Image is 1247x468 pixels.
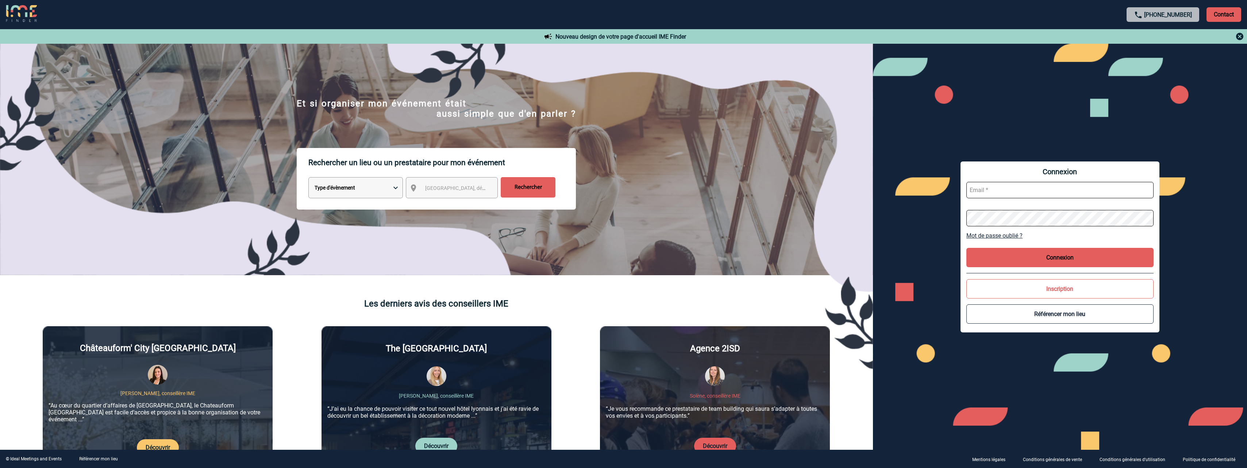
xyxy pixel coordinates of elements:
p: Conditions générales de vente [1023,457,1082,462]
a: Conditions générales d'utilisation [1094,456,1177,463]
button: Référencer mon lieu [966,304,1154,324]
p: Mentions légales [972,457,1005,462]
a: Mentions légales [966,456,1017,463]
a: Mot de passe oublié ? [966,232,1154,239]
div: © Ideal Meetings and Events [6,456,62,461]
a: Politique de confidentialité [1177,456,1247,463]
button: Inscription [966,279,1154,299]
span: [GEOGRAPHIC_DATA], département, région... [425,185,527,191]
input: Rechercher [501,177,555,198]
button: Connexion [966,248,1154,267]
p: Contact [1206,7,1241,22]
img: call-24-px.png [1134,11,1143,19]
a: [PHONE_NUMBER] [1144,11,1192,18]
p: Conditions générales d'utilisation [1100,457,1165,462]
input: Email * [966,182,1154,198]
p: Rechercher un lieu ou un prestataire pour mon événement [308,148,576,177]
a: Référencer mon lieu [79,456,118,461]
p: Politique de confidentialité [1183,457,1235,462]
a: Conditions générales de vente [1017,456,1094,463]
span: Connexion [966,167,1154,176]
